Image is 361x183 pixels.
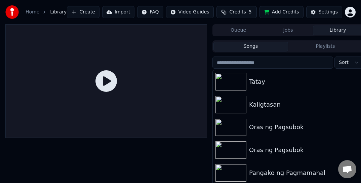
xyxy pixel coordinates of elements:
[249,77,361,86] div: Tatay
[249,122,361,132] div: Oras ng Pagsubok
[249,145,361,155] div: Oras ng Pagsubok
[249,168,361,178] div: Pangako ng Pagmamahal
[166,6,214,18] button: Video Guides
[306,6,342,18] button: Settings
[338,160,356,178] div: Open chat
[249,9,252,15] span: 5
[319,9,338,15] div: Settings
[102,6,134,18] button: Import
[213,42,288,51] button: Songs
[50,9,67,15] span: Library
[229,9,246,15] span: Credits
[249,100,361,109] div: Kaligtasan
[26,9,39,15] a: Home
[5,5,19,19] img: youka
[339,59,349,66] span: Sort
[213,26,263,35] button: Queue
[263,26,313,35] button: Jobs
[67,6,99,18] button: Create
[26,9,67,15] nav: breadcrumb
[216,6,257,18] button: Credits5
[137,6,163,18] button: FAQ
[259,6,304,18] button: Add Credits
